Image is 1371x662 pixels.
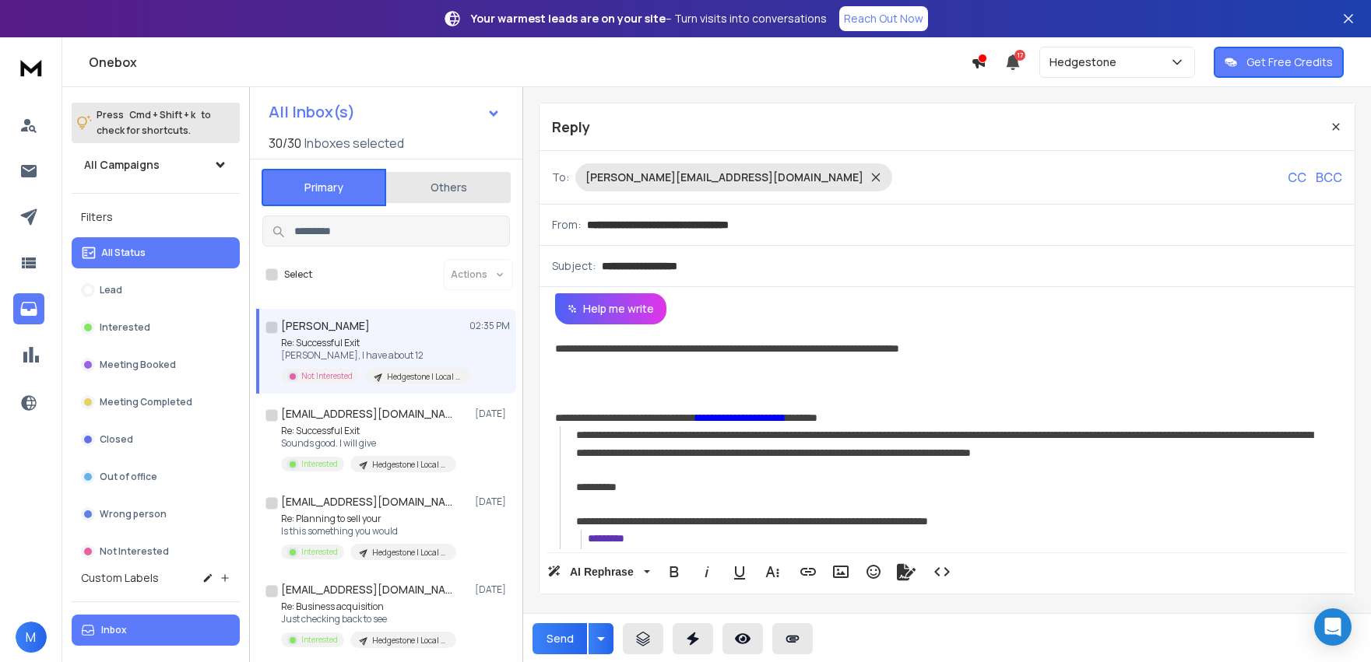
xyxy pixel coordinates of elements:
[281,525,456,538] p: Is this something you would
[100,359,176,371] p: Meeting Booked
[891,556,921,587] button: Signature
[301,458,338,470] p: Interested
[281,582,452,597] h1: [EMAIL_ADDRESS][DOMAIN_NAME]
[552,170,569,185] p: To:
[301,634,338,646] p: Interested
[552,116,590,138] p: Reply
[89,53,971,72] h1: Onebox
[471,11,666,26] strong: Your warmest leads are on your site
[281,349,468,362] p: [PERSON_NAME], I have about 12
[1314,608,1352,646] div: Open Intercom Messenger
[475,408,510,420] p: [DATE]
[101,624,127,636] p: Inbox
[533,623,587,654] button: Send
[72,312,240,343] button: Interested
[281,613,456,625] p: Just checking back to see
[469,320,510,332] p: 02:35 PM
[281,494,452,510] h1: [EMAIL_ADDRESS][DOMAIN_NAME]
[72,615,240,646] button: Inbox
[16,622,47,653] button: M
[758,556,787,587] button: More Text
[567,566,637,579] span: AI Rephrase
[1049,54,1123,70] p: Hedgestone
[372,635,447,646] p: Hedgestone | Local Business
[269,104,355,120] h1: All Inbox(s)
[72,349,240,380] button: Meeting Booked
[552,217,581,233] p: From:
[281,437,456,450] p: Sounds good. I will give
[281,318,370,334] h1: [PERSON_NAME]
[84,157,160,173] h1: All Campaigns
[1214,47,1344,78] button: Get Free Credits
[387,371,462,383] p: Hedgestone | Local Business
[101,247,146,259] p: All Status
[72,424,240,455] button: Closed
[301,370,353,382] p: Not Interested
[555,293,666,324] button: Help me write
[72,461,240,492] button: Out of office
[16,53,47,82] img: logo
[927,556,957,587] button: Code View
[100,396,192,408] p: Meeting Completed
[1316,168,1342,187] p: BCC
[859,556,888,587] button: Emoticons
[72,275,240,306] button: Lead
[725,556,754,587] button: Underline (⌘U)
[97,107,211,138] p: Press to check for shortcuts.
[372,459,447,471] p: Hedgestone | Local Business
[1014,50,1025,61] span: 17
[281,406,452,422] h1: [EMAIL_ADDRESS][DOMAIN_NAME]
[839,6,928,31] a: Reach Out Now
[269,134,301,152] span: 30 / 30
[372,547,447,559] p: Hedgestone | Local Business
[281,513,456,525] p: Re: Planning to sell your
[281,337,468,349] p: Re: Successful Exit
[256,96,513,128] button: All Inbox(s)
[692,556,722,587] button: Italic (⌘I)
[72,387,240,418] button: Meeting Completed
[100,284,122,296] p: Lead
[72,206,240,228] h3: Filters
[304,134,404,152] h3: Inboxes selected
[281,425,456,437] p: Re: Successful Exit
[100,471,157,483] p: Out of office
[301,546,338,558] p: Interested
[127,106,198,124] span: Cmd + Shift + k
[72,499,240,530] button: Wrong person
[284,268,312,281] label: Select
[72,149,240,180] button: All Campaigns
[262,169,386,206] button: Primary
[72,237,240,268] button: All Status
[281,601,456,613] p: Re: Business acquisition
[585,170,863,185] p: [PERSON_NAME][EMAIL_ADDRESS][DOMAIN_NAME]
[386,170,511,205] button: Others
[826,556,856,587] button: Insert Image (⌘P)
[471,11,827,26] p: – Turn visits into conversations
[81,570,159,586] h3: Custom Labels
[100,545,169,558] p: Not Interested
[552,258,596,274] p: Subject:
[1246,54,1333,70] p: Get Free Credits
[844,11,923,26] p: Reach Out Now
[475,496,510,508] p: [DATE]
[544,556,653,587] button: AI Rephrase
[100,433,133,446] p: Closed
[1288,168,1306,187] p: CC
[793,556,823,587] button: Insert Link (⌘K)
[72,536,240,567] button: Not Interested
[100,508,167,520] p: Wrong person
[475,583,510,596] p: [DATE]
[100,321,150,334] p: Interested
